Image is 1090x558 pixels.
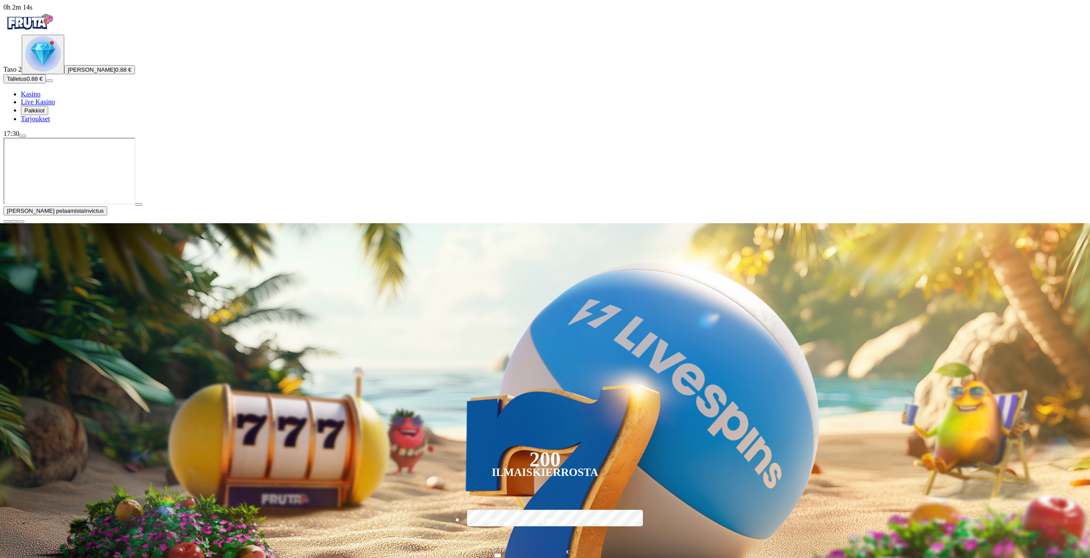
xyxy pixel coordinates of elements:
[3,3,33,11] span: user session time
[19,135,26,137] button: menu
[3,11,56,33] img: Fruta
[21,98,55,106] a: poker-chip iconLive Kasino
[3,74,46,83] button: Talletusplus icon0.88 €
[3,11,1087,123] nav: Primary
[3,130,19,137] span: 17:30
[7,208,84,214] span: [PERSON_NAME] pelaamista
[21,90,40,98] a: diamond iconKasino
[529,454,560,465] div: 200
[3,66,22,73] span: Taso 2
[135,203,142,206] button: play icon
[21,106,48,115] button: reward iconPalkkiot
[566,548,569,556] span: €
[3,220,10,223] button: close icon
[64,65,135,74] button: [PERSON_NAME]0.88 €
[21,98,55,106] span: Live Kasino
[21,115,50,122] span: Tarjoukset
[492,467,599,478] div: Ilmaiskierrosta
[10,220,17,223] button: chevron-down icon
[465,508,514,534] label: €50
[3,27,56,34] a: Fruta
[22,35,64,74] button: level unlocked
[520,508,570,534] label: €150
[21,115,50,122] a: gift-inverted iconTarjoukset
[7,76,26,82] span: Talletus
[17,220,24,223] button: fullscreen icon
[3,138,135,205] iframe: Invictus
[21,90,40,98] span: Kasino
[26,76,43,82] span: 0.88 €
[84,208,104,214] span: Invictus
[115,66,132,73] span: 0.88 €
[46,79,53,82] button: menu
[3,206,107,215] button: [PERSON_NAME] pelaamistaInvictus
[25,36,61,72] img: level unlocked
[68,66,115,73] span: [PERSON_NAME]
[24,107,45,114] span: Palkkiot
[576,508,625,534] label: €250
